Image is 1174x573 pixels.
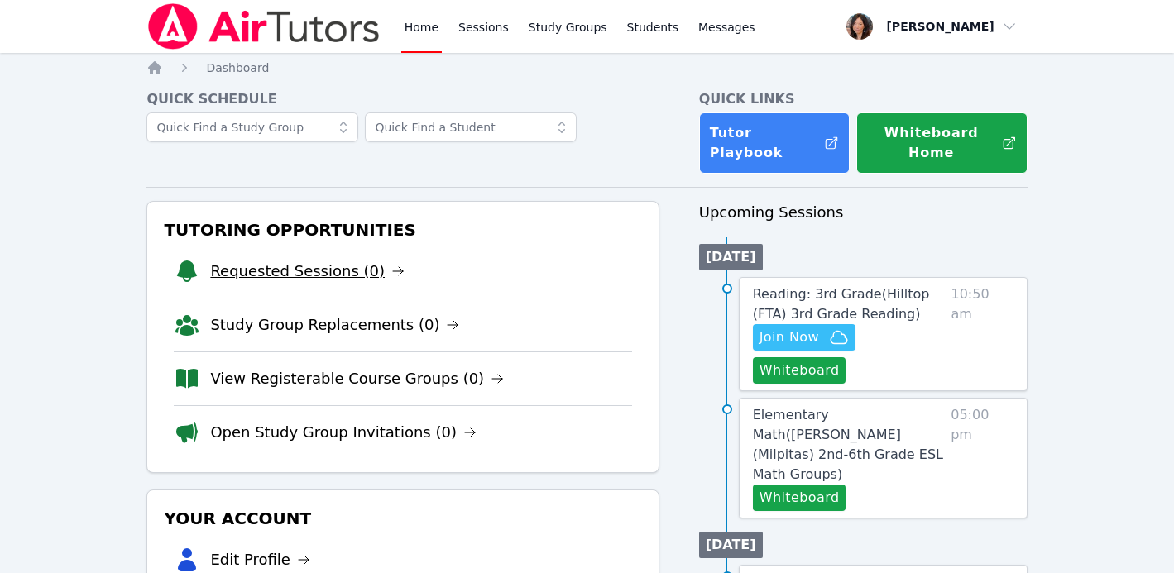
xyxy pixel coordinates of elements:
span: 10:50 am [951,284,1013,384]
a: View Registerable Course Groups (0) [210,367,504,390]
span: Messages [698,19,755,36]
a: Tutor Playbook [699,112,851,174]
a: Open Study Group Invitations (0) [210,421,477,444]
a: Dashboard [206,60,269,76]
span: Reading: 3rd Grade ( Hilltop (FTA) 3rd Grade Reading ) [753,286,930,322]
button: Whiteboard Home [856,112,1027,174]
nav: Breadcrumb [146,60,1027,76]
input: Quick Find a Student [365,112,577,142]
h4: Quick Schedule [146,89,659,109]
a: Study Group Replacements (0) [210,313,459,337]
button: Whiteboard [753,357,846,384]
li: [DATE] [699,244,763,270]
h3: Upcoming Sessions [699,201,1028,224]
a: Edit Profile [210,548,310,571]
button: Join Now [753,324,855,351]
span: Join Now [760,327,819,347]
a: Requested Sessions (0) [210,260,405,283]
span: 05:00 pm [951,405,1013,511]
a: Elementary Math([PERSON_NAME] (Milpitas) 2nd-6th Grade ESL Math Groups) [753,405,944,485]
button: Whiteboard [753,485,846,511]
span: Elementary Math ( [PERSON_NAME] (Milpitas) 2nd-6th Grade ESL Math Groups ) [753,407,943,482]
li: [DATE] [699,532,763,558]
img: Air Tutors [146,3,381,50]
h3: Tutoring Opportunities [161,215,645,245]
span: Dashboard [206,61,269,74]
a: Reading: 3rd Grade(Hilltop (FTA) 3rd Grade Reading) [753,284,945,324]
input: Quick Find a Study Group [146,112,358,142]
h3: Your Account [161,504,645,533]
h4: Quick Links [699,89,1028,109]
